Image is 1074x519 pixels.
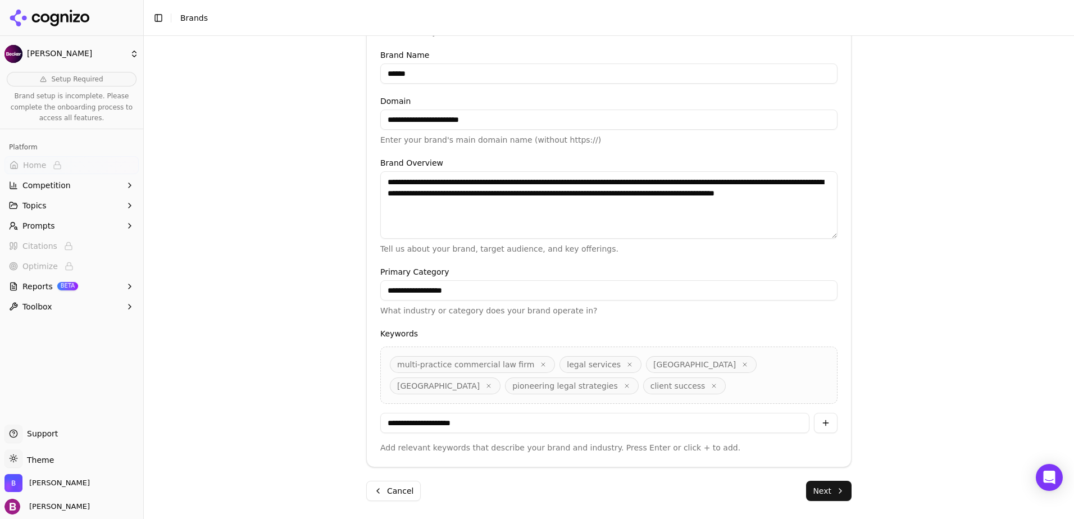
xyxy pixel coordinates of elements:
[4,45,22,63] img: Becker
[4,217,139,235] button: Prompts
[806,481,852,501] button: Next
[380,134,838,145] p: Enter your brand's main domain name (without https://)
[380,442,838,453] p: Add relevant keywords that describe your brand and industry. Press Enter or click + to add.
[29,478,90,488] span: Becker
[397,359,534,370] span: multi-practice commercial law firm
[22,200,47,211] span: Topics
[4,277,139,295] button: ReportsBETA
[180,13,208,22] span: Brands
[4,499,90,515] button: Open user button
[397,380,480,391] span: [GEOGRAPHIC_DATA]
[380,159,838,167] label: Brand Overview
[4,176,139,194] button: Competition
[4,474,90,492] button: Open organization switcher
[653,359,736,370] span: [GEOGRAPHIC_DATA]
[27,49,125,59] span: [PERSON_NAME]
[22,428,58,439] span: Support
[366,481,421,501] button: Cancel
[650,380,706,391] span: client success
[25,502,90,512] span: [PERSON_NAME]
[22,456,54,465] span: Theme
[22,301,52,312] span: Toolbox
[380,97,838,105] label: Domain
[380,268,838,276] label: Primary Category
[22,220,55,231] span: Prompts
[4,197,139,215] button: Topics
[380,330,838,338] label: Keywords
[512,380,618,391] span: pioneering legal strategies
[4,298,139,316] button: Toolbox
[51,75,103,84] span: Setup Required
[22,240,57,252] span: Citations
[22,180,71,191] span: Competition
[4,474,22,492] img: Becker
[23,160,46,171] span: Home
[57,282,78,290] span: BETA
[22,281,53,292] span: Reports
[380,51,838,59] label: Brand Name
[380,243,838,254] p: Tell us about your brand, target audience, and key offerings.
[4,499,20,515] img: Becker
[380,305,838,316] p: What industry or category does your brand operate in?
[7,91,136,124] p: Brand setup is incomplete. Please complete the onboarding process to access all features.
[22,261,58,272] span: Optimize
[567,359,621,370] span: legal services
[1036,464,1063,491] div: Open Intercom Messenger
[4,138,139,156] div: Platform
[180,12,1043,24] nav: breadcrumb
